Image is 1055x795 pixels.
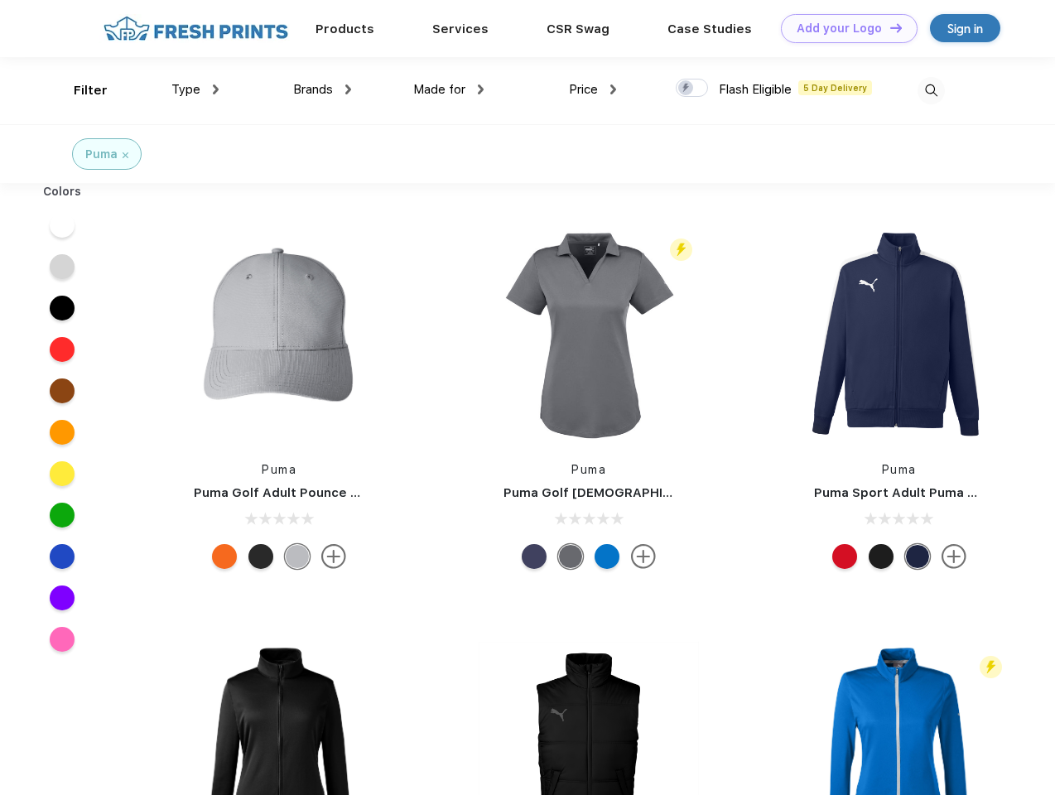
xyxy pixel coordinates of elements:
[797,22,882,36] div: Add your Logo
[980,656,1002,678] img: flash_active_toggle.svg
[213,84,219,94] img: dropdown.png
[882,463,917,476] a: Puma
[558,544,583,569] div: Quiet Shade
[285,544,310,569] div: Quarry
[595,544,619,569] div: Lapis Blue
[413,82,465,97] span: Made for
[321,544,346,569] img: more.svg
[571,463,606,476] a: Puma
[522,544,547,569] div: Peacoat
[74,81,108,100] div: Filter
[869,544,894,569] div: Puma Black
[719,82,792,97] span: Flash Eligible
[631,544,656,569] img: more.svg
[194,485,447,500] a: Puma Golf Adult Pounce Adjustable Cap
[918,77,945,104] img: desktop_search.svg
[478,84,484,94] img: dropdown.png
[169,224,389,445] img: func=resize&h=266
[345,84,351,94] img: dropdown.png
[293,82,333,97] span: Brands
[99,14,293,43] img: fo%20logo%202.webp
[503,485,811,500] a: Puma Golf [DEMOGRAPHIC_DATA]' Icon Golf Polo
[832,544,857,569] div: High Risk Red
[890,23,902,32] img: DT
[905,544,930,569] div: Peacoat
[942,544,966,569] img: more.svg
[930,14,1000,42] a: Sign in
[947,19,983,38] div: Sign in
[432,22,489,36] a: Services
[248,544,273,569] div: Puma Black
[31,183,94,200] div: Colors
[569,82,598,97] span: Price
[171,82,200,97] span: Type
[547,22,609,36] a: CSR Swag
[123,152,128,158] img: filter_cancel.svg
[479,224,699,445] img: func=resize&h=266
[316,22,374,36] a: Products
[212,544,237,569] div: Vibrant Orange
[85,146,118,163] div: Puma
[670,238,692,261] img: flash_active_toggle.svg
[789,224,1009,445] img: func=resize&h=266
[798,80,872,95] span: 5 Day Delivery
[610,84,616,94] img: dropdown.png
[262,463,296,476] a: Puma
